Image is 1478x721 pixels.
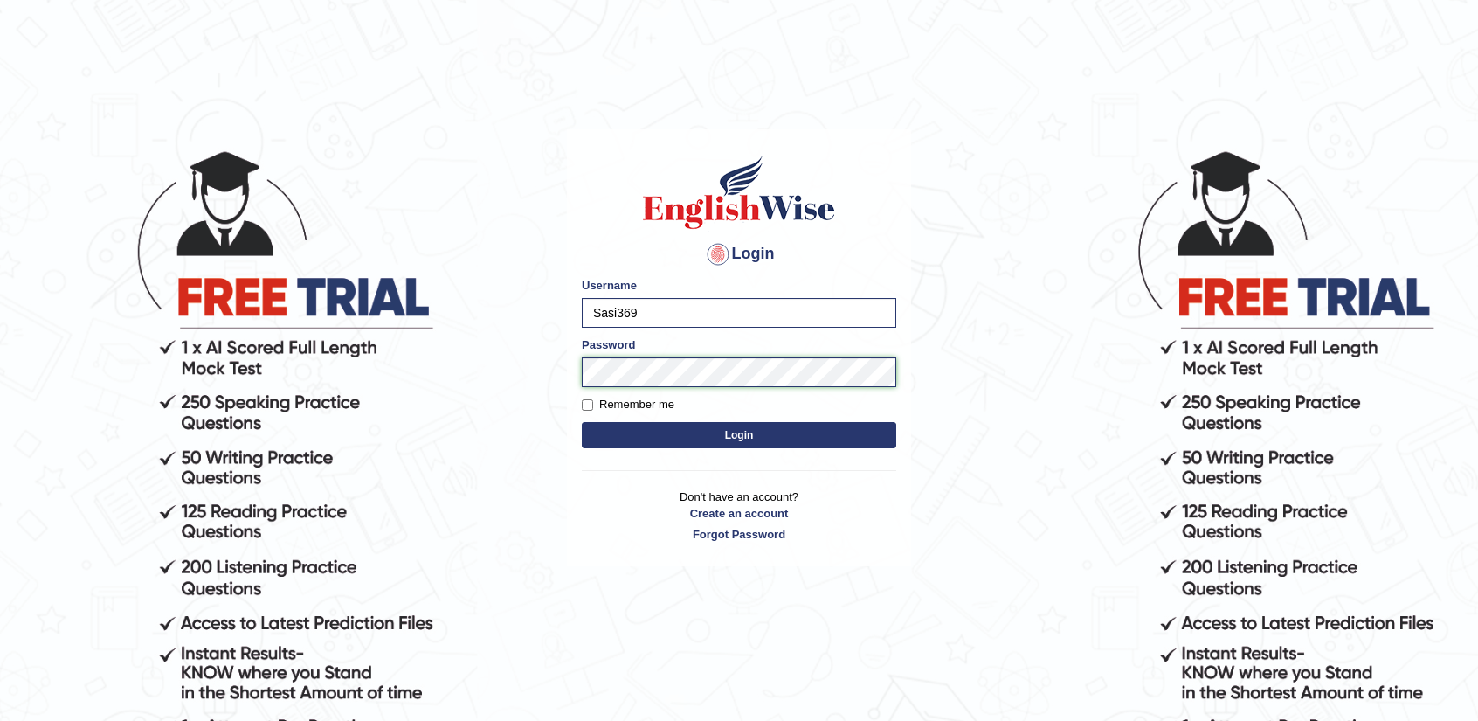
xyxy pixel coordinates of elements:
[582,526,896,543] a: Forgot Password
[582,505,896,522] a: Create an account
[582,277,637,294] label: Username
[582,336,635,353] label: Password
[582,396,674,413] label: Remember me
[639,153,839,232] img: Logo of English Wise sign in for intelligent practice with AI
[582,240,896,268] h4: Login
[582,399,593,411] input: Remember me
[582,489,896,543] p: Don't have an account?
[582,422,896,448] button: Login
